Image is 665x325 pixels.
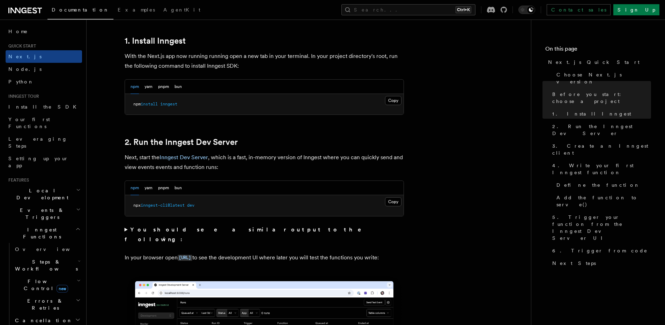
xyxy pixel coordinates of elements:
[613,4,659,15] a: Sign Up
[125,36,186,46] a: 1. Install Inngest
[554,179,651,191] a: Define the function
[385,197,401,206] button: Copy
[552,110,631,117] span: 1. Install Inngest
[113,2,159,19] a: Examples
[6,75,82,88] a: Python
[552,123,651,137] span: 2. Run the Inngest Dev Server
[552,214,651,242] span: 5. Trigger your function from the Inngest Dev Server UI
[6,177,29,183] span: Features
[12,258,78,272] span: Steps & Workflows
[133,102,141,106] span: npm
[556,182,640,189] span: Define the function
[8,104,81,110] span: Install the SDK
[549,120,651,140] a: 2. Run the Inngest Dev Server
[341,4,475,15] button: Search...Ctrl+K
[6,226,75,240] span: Inngest Functions
[125,153,404,172] p: Next, start the , which is a fast, in-memory version of Inngest where you can quickly send and vi...
[158,80,169,94] button: pnpm
[12,295,82,314] button: Errors & Retries
[118,7,155,13] span: Examples
[545,45,651,56] h4: On this page
[6,101,82,113] a: Install the SDK
[456,6,471,13] kbd: Ctrl+K
[556,194,651,208] span: Add the function to serve()
[552,142,651,156] span: 3. Create an Inngest client
[160,102,177,106] span: inngest
[187,203,194,208] span: dev
[141,203,185,208] span: inngest-cli@latest
[178,255,192,261] code: [URL]
[549,257,651,269] a: Next Steps
[131,181,139,195] button: npm
[6,184,82,204] button: Local Development
[175,181,182,195] button: bun
[57,285,68,293] span: new
[133,203,141,208] span: npx
[8,136,67,149] span: Leveraging Steps
[549,108,651,120] a: 1. Install Inngest
[160,154,208,161] a: Inngest Dev Server
[175,80,182,94] button: bun
[552,260,596,267] span: Next Steps
[552,162,651,176] span: 4. Write your first Inngest function
[8,28,28,35] span: Home
[549,88,651,108] a: Before you start: choose a project
[385,96,401,105] button: Copy
[52,7,109,13] span: Documentation
[15,246,87,252] span: Overview
[47,2,113,20] a: Documentation
[12,243,82,256] a: Overview
[552,91,651,105] span: Before you start: choose a project
[131,80,139,94] button: npm
[556,71,651,85] span: Choose Next.js version
[549,140,651,159] a: 3. Create an Inngest client
[6,204,82,223] button: Events & Triggers
[145,80,153,94] button: yarn
[552,247,648,254] span: 6. Trigger from code
[6,133,82,152] a: Leveraging Steps
[8,66,42,72] span: Node.js
[125,226,371,243] strong: You should see a similar output to the following:
[6,207,76,221] span: Events & Triggers
[6,113,82,133] a: Your first Functions
[6,187,76,201] span: Local Development
[6,63,82,75] a: Node.js
[545,56,651,68] a: Next.js Quick Start
[6,43,36,49] span: Quick start
[548,59,640,66] span: Next.js Quick Start
[163,7,200,13] span: AgentKit
[549,159,651,179] a: 4. Write your first Inngest function
[125,225,404,244] summary: You should see a similar output to the following:
[6,25,82,38] a: Home
[145,181,153,195] button: yarn
[141,102,158,106] span: install
[12,278,77,292] span: Flow Control
[8,79,34,84] span: Python
[6,50,82,63] a: Next.js
[125,137,238,147] a: 2. Run the Inngest Dev Server
[12,256,82,275] button: Steps & Workflows
[12,317,73,324] span: Cancellation
[6,223,82,243] button: Inngest Functions
[554,191,651,211] a: Add the function to serve()
[518,6,535,14] button: Toggle dark mode
[549,244,651,257] a: 6. Trigger from code
[125,253,404,263] p: In your browser open to see the development UI where later you will test the functions you write:
[12,275,82,295] button: Flow Controlnew
[159,2,205,19] a: AgentKit
[158,181,169,195] button: pnpm
[8,117,50,129] span: Your first Functions
[12,297,76,311] span: Errors & Retries
[6,152,82,172] a: Setting up your app
[547,4,611,15] a: Contact sales
[6,94,39,99] span: Inngest tour
[554,68,651,88] a: Choose Next.js version
[8,156,68,168] span: Setting up your app
[178,254,192,261] a: [URL]
[125,51,404,71] p: With the Next.js app now running running open a new tab in your terminal. In your project directo...
[549,211,651,244] a: 5. Trigger your function from the Inngest Dev Server UI
[8,54,42,59] span: Next.js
